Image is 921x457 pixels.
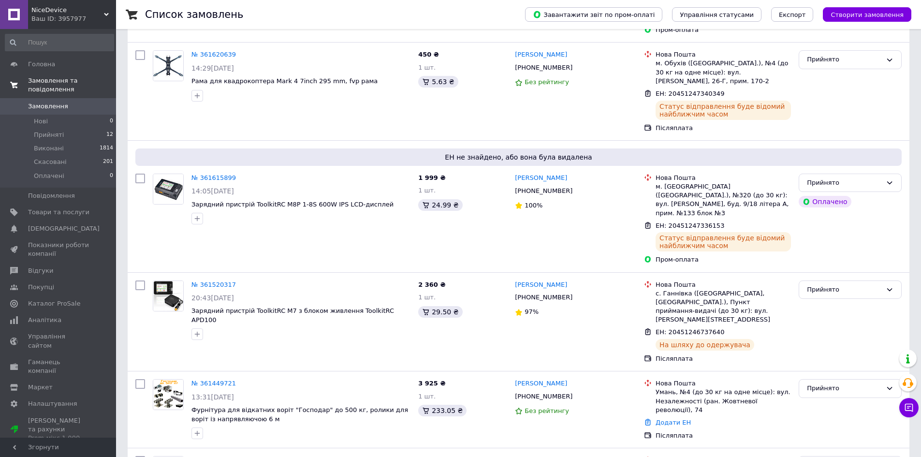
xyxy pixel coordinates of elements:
[525,78,569,86] span: Без рейтингу
[656,328,724,336] span: ЕН: 20451246737640
[525,407,569,414] span: Без рейтингу
[34,117,48,126] span: Нові
[418,76,458,88] div: 5.63 ₴
[153,280,184,311] a: Фото товару
[656,339,754,351] div: На шляху до одержувача
[513,61,574,74] div: [PHONE_NUMBER]
[191,281,236,288] a: № 361520317
[110,172,113,180] span: 0
[831,11,904,18] span: Створити замовлення
[28,76,116,94] span: Замовлення та повідомлення
[418,306,462,318] div: 29.50 ₴
[28,102,68,111] span: Замовлення
[191,51,236,58] a: № 361620639
[656,419,691,426] a: Додати ЕН
[100,144,113,153] span: 1814
[656,222,724,229] span: ЕН: 20451247336153
[191,380,236,387] a: № 361449721
[656,182,791,218] div: м. [GEOGRAPHIC_DATA] ([GEOGRAPHIC_DATA].), №320 (до 30 кг): вул. [PERSON_NAME], буд. 9/18 літера ...
[418,51,439,58] span: 450 ₴
[515,50,567,59] a: [PERSON_NAME]
[899,398,919,417] button: Чат з покупцем
[656,124,791,133] div: Післяплата
[191,187,234,195] span: 14:05[DATE]
[34,158,67,166] span: Скасовані
[34,131,64,139] span: Прийняті
[515,379,567,388] a: [PERSON_NAME]
[28,399,77,408] span: Налаштування
[153,379,184,410] a: Фото товару
[31,15,116,23] div: Ваш ID: 3957977
[418,405,467,416] div: 233.05 ₴
[513,390,574,403] div: [PHONE_NUMBER]
[656,388,791,414] div: Умань, №4 (до 30 кг на одне місце): вул. Незалежності (ран. Жовтневої революції), 74
[656,280,791,289] div: Нова Пошта
[807,285,882,295] div: Прийнято
[28,416,89,443] span: [PERSON_NAME] та рахунки
[28,316,61,324] span: Аналітика
[513,185,574,197] div: [PHONE_NUMBER]
[823,7,911,22] button: Створити замовлення
[28,299,80,308] span: Каталог ProSale
[672,7,761,22] button: Управління статусами
[779,11,806,18] span: Експорт
[191,77,378,85] a: Рама для квадрокоптера Mark 4 7inch 295 mm, fvp рама
[418,64,436,71] span: 1 шт.
[153,281,183,311] img: Фото товару
[680,11,754,18] span: Управління статусами
[191,406,408,423] a: Фурнітура для відкатних воріт "Господар" до 500 кг, ролики для воріт із напрявляючою 6 м
[28,332,89,350] span: Управління сайтом
[103,158,113,166] span: 201
[191,64,234,72] span: 14:29[DATE]
[807,178,882,188] div: Прийнято
[153,174,183,204] img: Фото товару
[656,255,791,264] div: Пром-оплата
[525,7,662,22] button: Завантажити звіт по пром-оплаті
[813,11,911,18] a: Створити замовлення
[656,50,791,59] div: Нова Пошта
[31,6,104,15] span: NiceDevice
[28,283,54,292] span: Покупці
[28,434,89,442] div: Prom мікс 1 000
[5,34,114,51] input: Пошук
[191,174,236,181] a: № 361615899
[34,144,64,153] span: Виконані
[515,280,567,290] a: [PERSON_NAME]
[418,187,436,194] span: 1 шт.
[418,393,436,400] span: 1 шт.
[145,9,243,20] h1: Список замовлень
[34,172,64,180] span: Оплачені
[533,10,655,19] span: Завантажити звіт по пром-оплаті
[191,201,394,208] a: Зарядний пристрій ToolkitRC M8P 1-8S 600W IPS LCD-дисплей
[418,199,462,211] div: 24.99 ₴
[525,202,542,209] span: 100%
[771,7,814,22] button: Експорт
[191,294,234,302] span: 20:43[DATE]
[28,358,89,375] span: Гаманець компанії
[656,232,791,251] div: Статус відправлення буде відомий найближчим часом
[28,208,89,217] span: Товари та послуги
[418,281,445,288] span: 2 360 ₴
[28,60,55,69] span: Головна
[656,26,791,34] div: Пром-оплата
[28,383,53,392] span: Маркет
[418,294,436,301] span: 1 шт.
[513,291,574,304] div: [PHONE_NUMBER]
[139,152,898,162] span: ЕН не знайдено, або вона була видалена
[656,90,724,97] span: ЕН: 20451247340349
[28,192,75,200] span: Повідомлення
[191,393,234,401] span: 13:31[DATE]
[153,174,184,205] a: Фото товару
[807,55,882,65] div: Прийнято
[153,380,183,410] img: Фото товару
[28,241,89,258] span: Показники роботи компанії
[656,101,791,120] div: Статус відправлення буде відомий найближчим часом
[153,51,183,81] img: Фото товару
[191,307,394,324] span: Зарядний пристрій ToolkitRC M7 з блоком живлення ToolkitRC APD100
[110,117,113,126] span: 0
[656,289,791,324] div: с. Ганнівка ([GEOGRAPHIC_DATA], [GEOGRAPHIC_DATA].), Пункт приймання-видачі (до 30 кг): вул. [PER...
[656,174,791,182] div: Нова Пошта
